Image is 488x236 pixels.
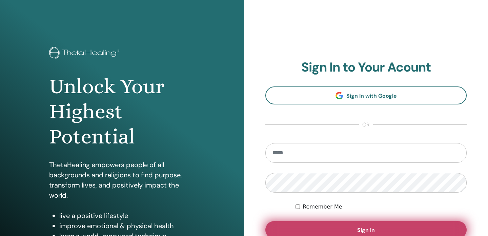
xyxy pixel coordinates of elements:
[59,211,195,221] li: live a positive lifestyle
[357,227,375,234] span: Sign In
[303,203,342,211] label: Remember Me
[59,221,195,231] li: improve emotional & physical health
[359,121,373,129] span: or
[49,160,195,200] p: ThetaHealing empowers people of all backgrounds and religions to find purpose, transform lives, a...
[346,92,397,99] span: Sign In with Google
[265,60,467,75] h2: Sign In to Your Acount
[49,74,195,150] h1: Unlock Your Highest Potential
[265,86,467,104] a: Sign In with Google
[296,203,467,211] div: Keep me authenticated indefinitely or until I manually logout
